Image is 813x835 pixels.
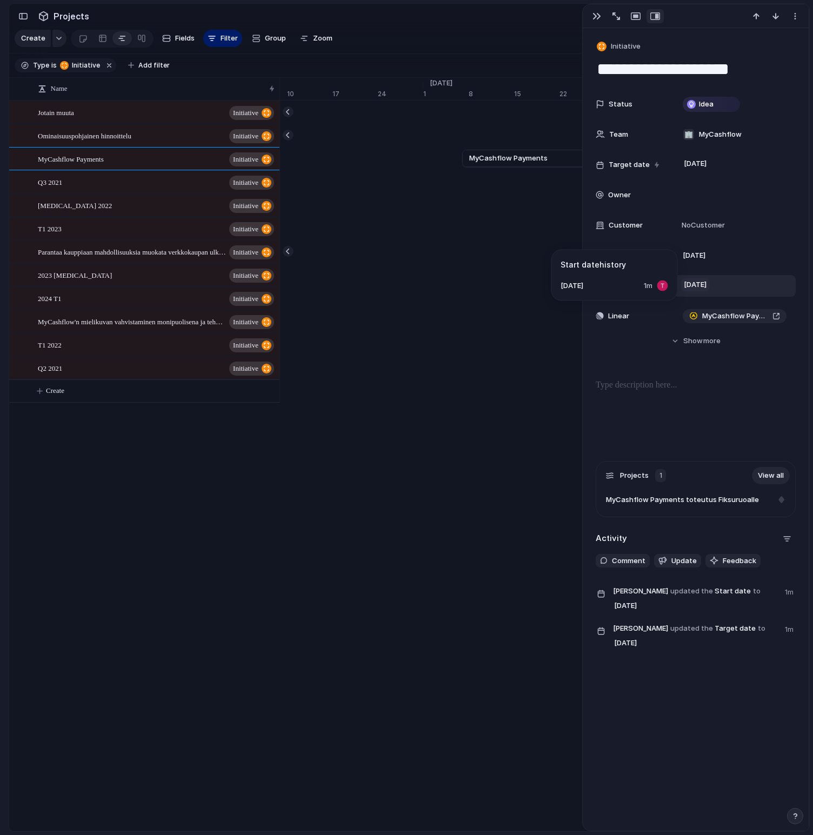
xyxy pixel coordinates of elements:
span: to [753,586,761,597]
span: initiative [69,61,100,70]
button: initiative [229,152,274,166]
div: 15 [514,89,559,99]
span: Status [609,99,632,110]
button: initiative [229,245,274,259]
button: initiative [229,362,274,376]
button: initiative [229,199,274,213]
span: initiative [233,129,258,144]
span: Team [609,129,628,140]
span: [PERSON_NAME] [613,623,668,634]
span: [DATE] [611,637,640,650]
span: MyCashflow'n mielikuvan vahvistaminen monipuolisena ja tehokkaana alustana [38,315,226,328]
button: Update [654,554,701,568]
span: Start date [613,585,778,613]
span: No Customer [678,220,725,231]
span: [DATE] [611,599,640,612]
button: Initiative [595,39,644,55]
button: initiative [229,176,274,190]
span: Type [33,61,49,70]
span: Ominaisuuspohjainen hinnoittelu [38,129,131,142]
button: initiative [229,106,274,120]
span: MyCashflow Payments [702,311,768,322]
button: initiative [58,59,102,71]
div: 17 [332,89,378,99]
a: MyCashflow Payments [683,309,787,323]
span: Linear [608,311,629,322]
span: Zoom [313,33,332,44]
button: Comment [596,554,650,568]
div: 8 [469,89,514,99]
span: Fields [175,33,195,44]
button: Group [246,30,291,47]
span: Customer [609,220,643,231]
span: MyCashflow Payments [38,152,104,165]
span: Feedback [723,556,756,566]
span: more [703,336,721,346]
div: 24 [378,89,423,99]
span: Projects [620,470,649,481]
div: 1 [423,89,469,99]
button: initiative [229,292,274,306]
span: initiative [233,291,258,306]
span: Parantaa kauppiaan mahdollisuuksia muokata verkkokaupan ulkoasua [38,245,226,258]
button: initiative [229,269,274,283]
span: initiative [233,152,258,167]
a: MyCashflow Payments [469,150,611,166]
span: initiative [233,175,258,190]
span: T1 2022 [38,338,62,351]
span: Projects [51,6,91,26]
span: 1m [785,622,796,635]
button: Add filter [122,58,176,73]
button: Create [20,380,296,402]
span: initiative [233,222,258,237]
span: Comment [612,556,645,566]
button: initiative [229,315,274,329]
span: 1m [785,585,796,598]
span: is [51,61,57,70]
span: [DATE] [683,250,705,261]
button: Showmore [596,331,796,351]
span: updated the [670,586,713,597]
span: initiative [233,268,258,283]
span: Update [671,556,697,566]
span: T1 2023 [38,222,62,235]
span: MyCashflow Payments toteutus Fiksuruoalle [606,495,759,505]
span: initiative [233,315,258,330]
span: Owner [608,190,631,201]
span: updated the [670,623,713,634]
span: Initiative [611,41,641,52]
button: initiative [229,222,274,236]
span: Q2 2021 [38,362,62,374]
span: Show [683,336,703,346]
span: initiative [233,245,258,260]
span: Idea [699,99,714,110]
button: initiative [229,129,274,143]
span: [DATE] [561,280,583,291]
span: Add filter [138,61,170,70]
span: to [758,623,765,634]
button: Zoom [296,30,337,47]
span: 2023 [MEDICAL_DATA] [38,269,112,281]
button: initiative [229,338,274,352]
span: Q3 2021 [38,176,62,188]
span: Create [46,385,64,396]
div: 1 [655,469,666,482]
span: MyCashflow Payments [469,153,548,164]
span: initiative [233,361,258,376]
span: MyCashflow [699,129,742,140]
span: [DATE] [681,157,710,170]
span: [DATE] [681,278,710,291]
a: View all [752,467,790,484]
span: initiative [233,338,258,353]
button: Filter [203,30,242,47]
span: Create [21,33,45,44]
span: [MEDICAL_DATA] 2022 [38,199,112,211]
div: 🏢 [683,129,694,140]
span: Start date history [561,259,669,270]
span: 2024 T1 [38,292,61,304]
h2: Activity [596,532,627,545]
div: 22 [559,89,605,99]
span: Group [265,33,286,44]
span: initiative [233,198,258,213]
span: Target date [613,622,778,651]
